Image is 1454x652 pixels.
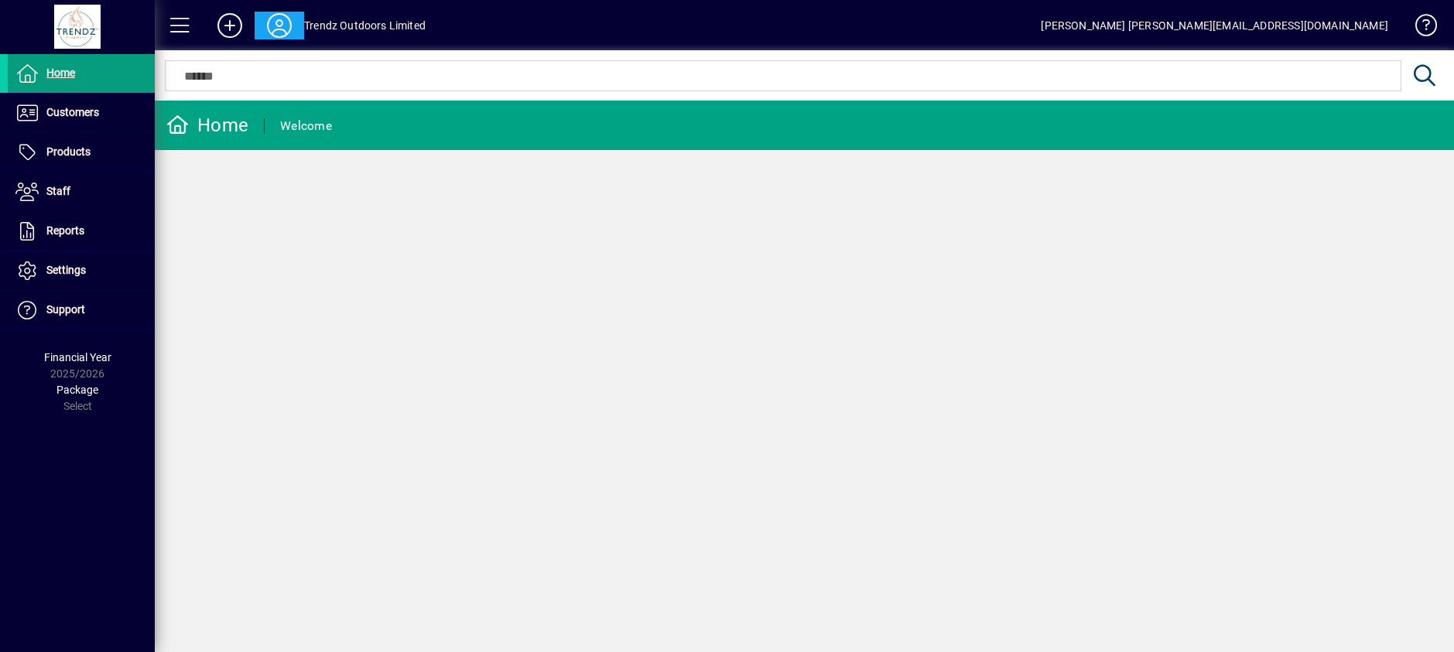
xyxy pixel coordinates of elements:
a: Reports [8,212,155,251]
a: Support [8,291,155,329]
span: Customers [46,106,99,118]
button: Add [205,12,255,39]
a: Settings [8,251,155,290]
a: Products [8,133,155,172]
span: Products [46,145,91,158]
a: Staff [8,172,155,211]
span: Home [46,67,75,79]
button: Profile [255,12,304,39]
a: Customers [8,94,155,132]
span: Settings [46,264,86,276]
span: Package [56,384,98,396]
span: Support [46,303,85,316]
div: Home [166,113,248,138]
span: Staff [46,185,70,197]
span: Financial Year [44,351,111,364]
div: [PERSON_NAME] [PERSON_NAME][EMAIL_ADDRESS][DOMAIN_NAME] [1041,13,1388,38]
span: Reports [46,224,84,237]
a: Knowledge Base [1404,3,1435,53]
div: Trendz Outdoors Limited [304,13,426,38]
